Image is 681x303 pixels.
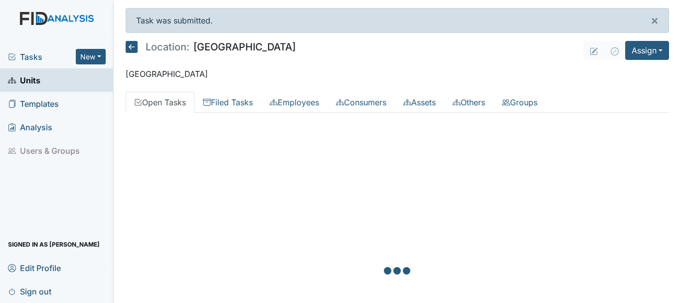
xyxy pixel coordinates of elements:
[126,68,669,80] p: [GEOGRAPHIC_DATA]
[8,96,59,111] span: Templates
[146,42,189,52] span: Location:
[328,92,395,113] a: Consumers
[625,41,669,60] button: Assign
[8,260,61,276] span: Edit Profile
[261,92,328,113] a: Employees
[395,92,444,113] a: Assets
[76,49,106,64] button: New
[8,72,40,88] span: Units
[126,8,669,33] div: Task was submitted.
[194,92,261,113] a: Filed Tasks
[8,51,76,63] a: Tasks
[8,284,51,299] span: Sign out
[8,237,100,252] span: Signed in as [PERSON_NAME]
[126,41,296,53] h5: [GEOGRAPHIC_DATA]
[8,119,52,135] span: Analysis
[444,92,494,113] a: Others
[651,13,659,27] span: ×
[126,92,194,113] a: Open Tasks
[641,8,669,32] button: ×
[494,92,546,113] a: Groups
